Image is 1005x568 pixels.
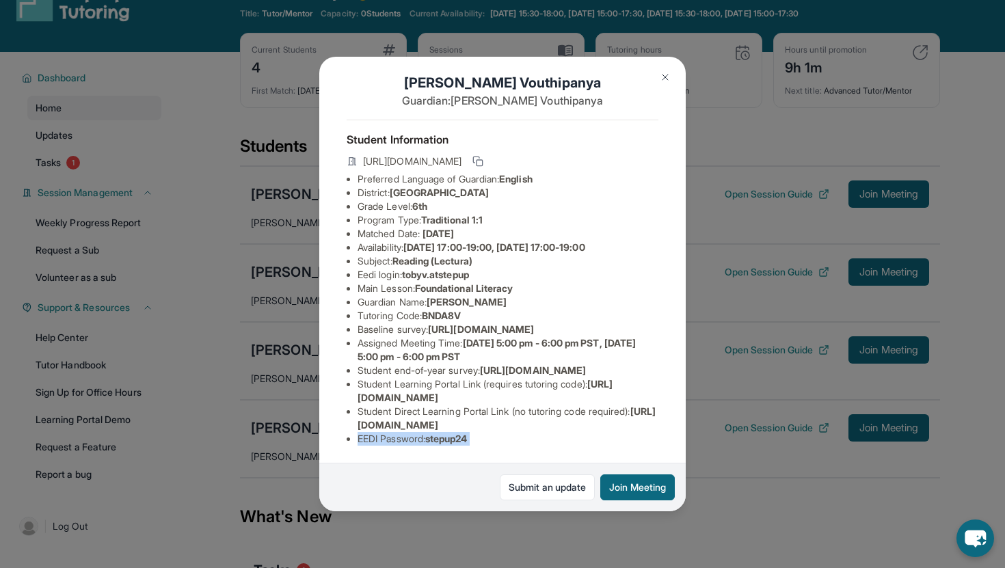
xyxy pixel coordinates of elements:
li: Student Direct Learning Portal Link (no tutoring code required) : [358,405,658,432]
li: Baseline survey : [358,323,658,336]
span: [URL][DOMAIN_NAME] [480,364,586,376]
span: [DATE] 5:00 pm - 6:00 pm PST, [DATE] 5:00 pm - 6:00 pm PST [358,337,636,362]
span: [PERSON_NAME] [427,296,507,308]
li: Assigned Meeting Time : [358,336,658,364]
img: Close Icon [660,72,671,83]
a: Submit an update [500,474,595,500]
button: Join Meeting [600,474,675,500]
li: Eedi login : [358,268,658,282]
li: Student Learning Portal Link (requires tutoring code) : [358,377,658,405]
p: Guardian: [PERSON_NAME] Vouthipanya [347,92,658,109]
li: Main Lesson : [358,282,658,295]
span: tobyv.atstepup [402,269,469,280]
span: stepup24 [425,433,468,444]
li: Grade Level: [358,200,658,213]
li: Tutoring Code : [358,309,658,323]
li: Guardian Name : [358,295,658,309]
span: BNDA8V [422,310,461,321]
li: Program Type: [358,213,658,227]
span: Traditional 1:1 [421,214,483,226]
span: Reading (Lectura) [392,255,472,267]
span: [DATE] [423,228,454,239]
li: EEDI Password : [358,432,658,446]
li: Matched Date: [358,227,658,241]
span: [DATE] 17:00-19:00, [DATE] 17:00-19:00 [403,241,585,253]
li: Student end-of-year survey : [358,364,658,377]
span: English [499,173,533,185]
li: District: [358,186,658,200]
li: Preferred Language of Guardian: [358,172,658,186]
span: Foundational Literacy [415,282,513,294]
li: Availability: [358,241,658,254]
span: 6th [412,200,427,212]
h1: [PERSON_NAME] Vouthipanya [347,73,658,92]
span: [URL][DOMAIN_NAME] [428,323,534,335]
h4: Student Information [347,131,658,148]
li: Subject : [358,254,658,268]
span: [URL][DOMAIN_NAME] [363,154,461,168]
button: Copy link [470,153,486,170]
span: [GEOGRAPHIC_DATA] [390,187,489,198]
button: chat-button [956,519,994,557]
